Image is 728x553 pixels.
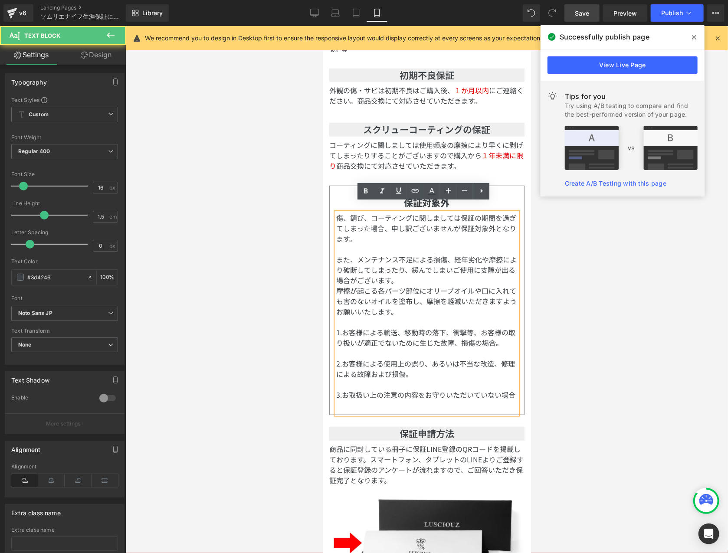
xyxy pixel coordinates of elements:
[11,527,118,533] div: Extra class name
[18,148,50,154] b: Regular 400
[97,270,118,285] div: %
[18,341,32,348] b: None
[11,394,91,403] div: Enable
[109,185,117,190] span: px
[565,91,698,101] div: Tips for you
[548,56,698,74] a: View Live Page
[29,111,49,118] b: Custom
[565,126,698,170] img: tip.png
[126,4,169,22] a: New Library
[18,310,52,317] i: Noto Sans JP
[707,4,725,22] button: More
[11,372,49,384] div: Text Shadow
[544,4,561,22] button: Redo
[13,301,195,322] p: 1.お客様による輸送、移動時の落下、衝撃等、お客様の取り扱いが適正でないために生じた故障、損傷の場合。
[325,4,346,22] a: Laptop
[11,464,118,470] div: Alignment
[109,214,117,219] span: em
[11,171,118,177] div: Font Size
[41,97,168,110] span: スクリューコーティングの保証
[11,74,47,86] div: Typography
[7,114,202,145] p: コーティングに関しましては使用頻度の摩擦により早くに剥げてしまったりすることがございますので購入から 商品交換にて対応させていただきます。
[575,9,589,18] span: Save
[698,524,719,544] div: Open Intercom Messenger
[145,33,542,43] p: We recommend you to design in Desktop first to ensure the responsive layout would display correct...
[11,328,118,334] div: Text Transform
[560,32,649,42] span: Successfully publish page
[304,4,325,22] a: Desktop
[77,43,131,56] span: 初期不良保証
[3,4,33,22] a: v6
[11,295,118,301] div: Font
[40,13,124,20] span: ソムリエナイフ生涯保証につきまして
[13,332,195,353] p: 2.お客様による使用上の誤り、あるいは不当な改造、修理による故障および損傷。
[661,10,683,16] span: Publish
[523,4,540,22] button: Undo
[13,228,195,259] p: また、メンテナンス不足による損傷、経年劣化や摩擦により破断してしまったり、緩んでしまいご使用に支障が出る場合がございます。
[46,420,81,428] p: More settings
[13,259,195,291] p: 摩擦が起こる各パーツ部位にオリーブオイルや口に入れても害のないオイルを塗布し、摩擦を軽減いただきますようお願いいたします。
[11,259,118,265] div: Text Color
[11,229,118,236] div: Letter Spacing
[7,59,202,80] p: 外観の傷・サビは初期不良はご購入後、 にご連絡ください。商品交換にて対応させていただきます。
[367,4,387,22] a: Mobile
[346,4,367,22] a: Tablet
[651,4,704,22] button: Publish
[603,4,647,22] a: Preview
[7,418,201,459] span: 商品に同封している冊子に保証LINE登録のQRコードを掲載しております。スマートフォン、タブレットのLINEよりご登録すると保証登録のアンケートが流れますので、ご回答いただき保証完了となります。
[7,10,191,27] span: 例)スクリューが折れる。パーツが[GEOGRAPHIC_DATA]に分解される。等
[548,91,558,101] img: light.svg
[11,504,61,517] div: Extra class name
[109,243,117,249] span: px
[613,9,637,18] span: Preview
[7,124,200,145] span: １年未満に限り
[27,272,83,282] input: Color
[11,200,118,206] div: Line Height
[5,413,124,434] button: More settings
[77,401,131,414] span: 保証申請方法
[11,134,118,141] div: Font Weight
[565,180,666,187] a: Create A/B Testing with this page
[13,187,195,218] p: 傷、錆び、コーティングに関しましては保証の期間を過ぎてしまった場合、申し訳ございませんが保証対象外となります。
[40,4,140,11] a: Landing Pages
[11,441,41,453] div: Alignment
[131,59,166,69] span: １か月以内
[13,170,195,184] p: 保証対象外
[65,45,128,65] a: Design
[17,7,28,19] div: v6
[11,96,118,103] div: Text Styles
[565,101,698,119] div: Try using A/B testing to compare and find the best-performed version of your page.
[142,9,163,17] span: Library
[24,32,60,39] span: Text Block
[13,363,195,374] p: 3.お取扱い上の注意の内容をお守りいただいていない場合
